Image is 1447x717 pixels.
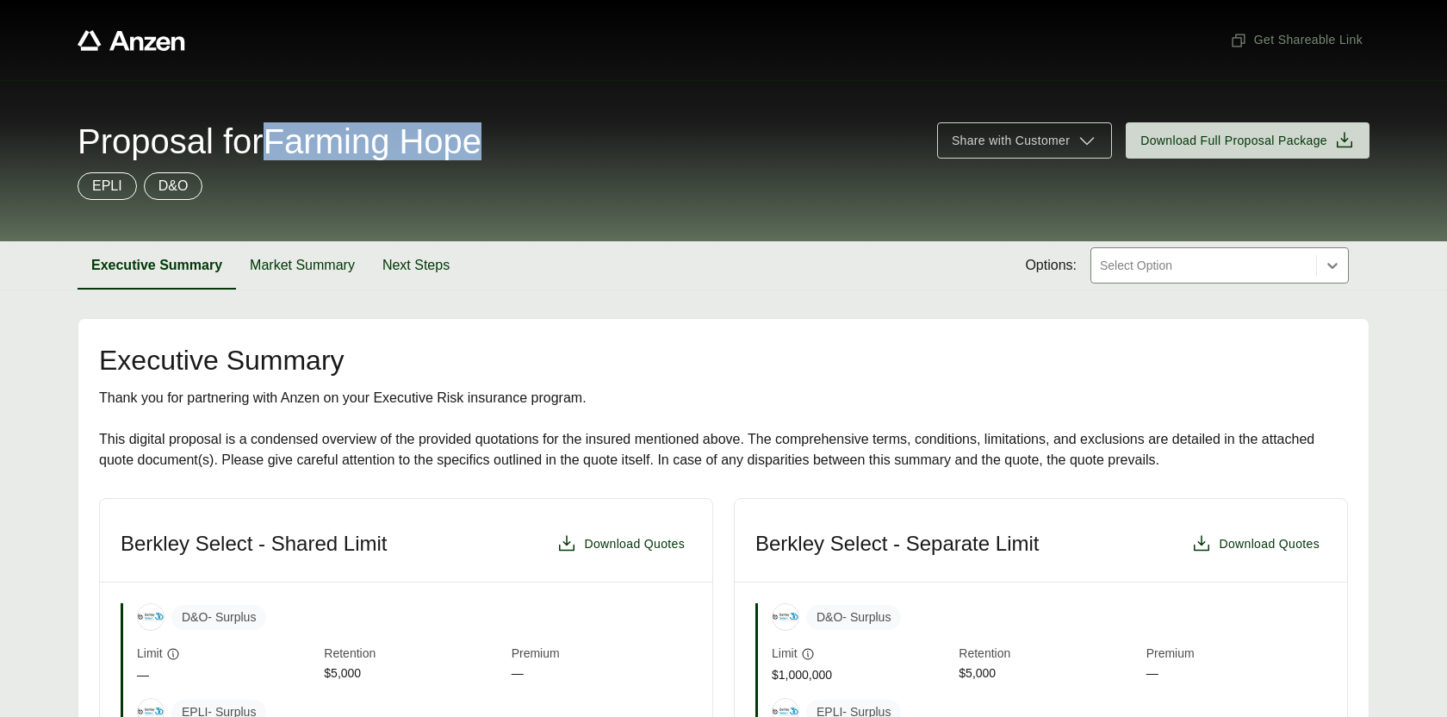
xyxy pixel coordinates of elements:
span: D&O - Surplus [806,605,901,630]
span: Limit [772,645,798,663]
span: Download Full Proposal Package [1140,132,1327,150]
button: Next Steps [369,241,463,290]
span: Proposal for Farming Hope [78,124,481,159]
span: Download Quotes [584,535,685,553]
span: D&O - Surplus [171,605,266,630]
button: Download Quotes [1184,527,1326,561]
span: Options: [1025,255,1077,276]
span: Retention [959,645,1139,664]
span: Download Quotes [1219,535,1320,553]
button: Market Summary [236,241,369,290]
p: D&O [158,176,189,196]
span: — [137,666,317,684]
h2: Executive Summary [99,346,1348,374]
span: — [512,664,692,684]
h3: Berkley Select - Separate Limit [755,531,1039,557]
span: Premium [512,645,692,664]
button: Executive Summary [78,241,236,290]
span: Share with Customer [952,132,1070,150]
a: Anzen website [78,30,185,51]
button: Download Full Proposal Package [1126,122,1369,159]
h3: Berkley Select - Shared Limit [121,531,387,557]
button: Get Shareable Link [1223,24,1369,56]
span: — [1146,664,1326,684]
img: Berkley Select [138,604,164,630]
img: Berkley Select [773,604,798,630]
span: $1,000,000 [772,666,952,684]
span: $5,000 [959,664,1139,684]
p: EPLI [92,176,122,196]
button: Share with Customer [937,122,1112,159]
span: $5,000 [324,664,504,684]
span: Retention [324,645,504,664]
span: Premium [1146,645,1326,664]
div: Thank you for partnering with Anzen on your Executive Risk insurance program. This digital propos... [99,388,1348,471]
button: Download Quotes [550,527,692,561]
span: Limit [137,645,163,663]
span: Get Shareable Link [1230,31,1363,49]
